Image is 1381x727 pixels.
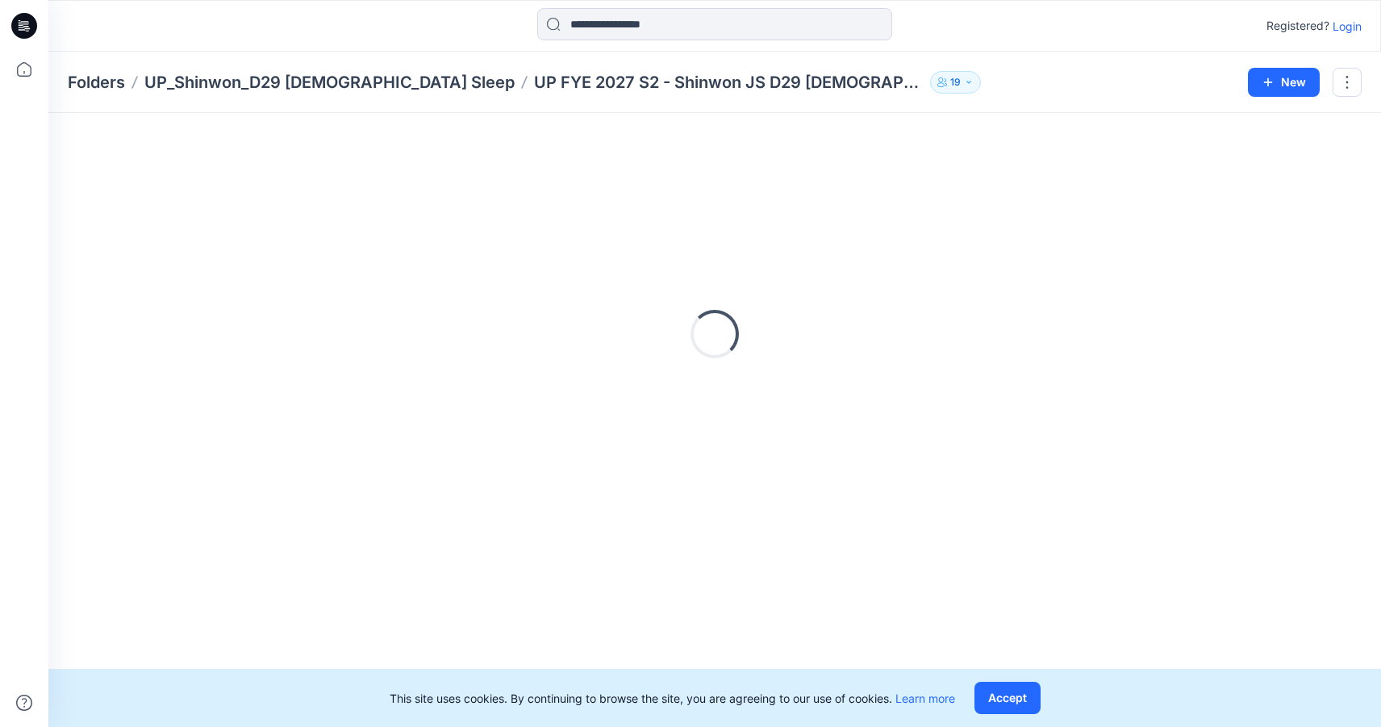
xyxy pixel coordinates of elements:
[1266,16,1329,36] p: Registered?
[68,71,125,94] a: Folders
[895,691,955,705] a: Learn more
[974,682,1041,714] button: Accept
[930,71,981,94] button: 19
[950,73,961,91] p: 19
[1333,18,1362,35] p: Login
[390,690,955,707] p: This site uses cookies. By continuing to browse the site, you are agreeing to our use of cookies.
[144,71,515,94] a: UP_Shinwon_D29 [DEMOGRAPHIC_DATA] Sleep
[534,71,924,94] p: UP FYE 2027 S2 - Shinwon JS D29 [DEMOGRAPHIC_DATA] Sleepwear
[1248,68,1320,97] button: New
